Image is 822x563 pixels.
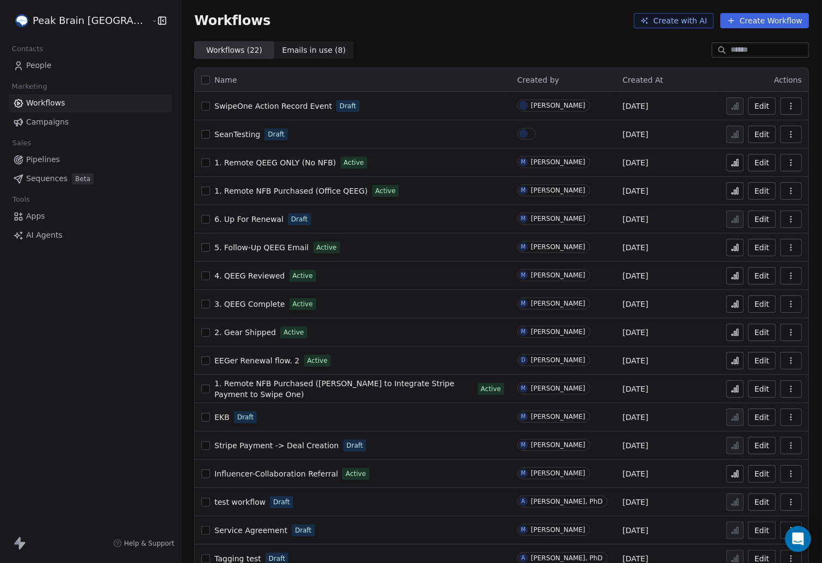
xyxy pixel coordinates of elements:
div: M [521,299,526,308]
span: Created by [517,76,559,84]
div: M [521,186,526,195]
span: 1. Remote NFB Purchased (Office QEEG) [214,187,368,195]
span: Active [375,186,395,196]
button: Edit [748,182,776,200]
button: Edit [748,239,776,256]
span: Draft [339,101,356,111]
span: Workflows [26,97,65,109]
div: M [521,327,526,336]
button: Edit [748,324,776,341]
div: Open Intercom Messenger [785,526,811,552]
a: Pipelines [9,151,172,169]
span: Active [481,384,501,394]
div: M [521,384,526,393]
img: Peak%20Brain%20Logo.png [15,14,28,27]
div: [PERSON_NAME] [531,328,585,336]
a: Service Agreement [214,525,287,536]
div: [PERSON_NAME] [531,385,585,392]
span: [DATE] [622,129,648,140]
span: 1. Remote QEEG ONLY (No NFB) [214,158,336,167]
div: [PERSON_NAME] [531,526,585,534]
span: Draft [273,497,289,507]
span: Active [293,299,313,309]
a: SwipeOne Action Record Event [214,101,332,112]
span: AI Agents [26,230,63,241]
div: [PERSON_NAME] [531,441,585,449]
button: Create with AI [634,13,714,28]
a: People [9,57,172,75]
span: Help & Support [124,539,174,548]
a: Workflows [9,94,172,112]
span: Contacts [7,41,48,57]
span: Stripe Payment -> Deal Creation [214,441,339,450]
div: [PERSON_NAME] [531,158,585,166]
span: Beta [72,174,94,184]
span: Emails in use ( 8 ) [282,45,346,56]
button: Edit [748,493,776,511]
span: [DATE] [622,327,648,338]
a: test workflow [214,497,265,508]
span: Workflows [194,13,270,28]
div: [PERSON_NAME] [531,102,585,109]
a: 4. QEEG Reviewed [214,270,285,281]
span: EEGer Renewal flow. 2 [214,356,299,365]
div: M [521,243,526,251]
a: 1. Remote NFB Purchased ([PERSON_NAME] to Integrate Stripe Payment to Swipe One) [214,378,473,400]
span: [DATE] [622,299,648,310]
div: A [521,497,525,506]
span: Created At [622,76,663,84]
a: Stripe Payment -> Deal Creation [214,440,339,451]
span: [DATE] [622,440,648,451]
button: Edit [748,409,776,426]
a: 1. Remote NFB Purchased (Office QEEG) [214,185,368,196]
span: Active [283,327,304,337]
button: Edit [748,97,776,115]
span: Apps [26,211,45,222]
span: Draft [295,525,311,535]
a: Campaigns [9,113,172,131]
span: Draft [237,412,254,422]
span: Campaigns [26,116,69,128]
a: SequencesBeta [9,170,172,188]
div: M [521,412,526,421]
span: Sales [8,135,36,151]
a: Apps [9,207,172,225]
div: A [521,554,525,562]
div: M [521,441,526,449]
div: [PERSON_NAME] [531,356,585,364]
button: Edit [748,267,776,284]
a: Edit [748,380,776,398]
button: Edit [748,211,776,228]
a: Influencer-Collaboration Referral [214,468,338,479]
span: Tagging test [214,554,261,563]
div: [PERSON_NAME], PhD [531,554,603,562]
button: Edit [748,126,776,143]
span: SwipeOne Action Record Event [214,102,332,110]
span: [DATE] [622,412,648,423]
span: [DATE] [622,185,648,196]
span: 3. QEEG Complete [214,300,285,308]
a: 1. Remote QEEG ONLY (No NFB) [214,157,336,168]
span: People [26,60,52,71]
a: Help & Support [113,539,174,548]
span: [DATE] [622,355,648,366]
div: [PERSON_NAME] [531,215,585,222]
a: 3. QEEG Complete [214,299,285,310]
div: M [521,271,526,280]
a: Edit [748,295,776,313]
div: [PERSON_NAME] [531,469,585,477]
button: Edit [748,522,776,539]
a: EKB [214,412,230,423]
span: [DATE] [622,383,648,394]
span: EKB [214,413,230,422]
div: [PERSON_NAME] [531,271,585,279]
span: Marketing [7,78,52,95]
span: Peak Brain [GEOGRAPHIC_DATA] [33,14,149,28]
a: Edit [748,437,776,454]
